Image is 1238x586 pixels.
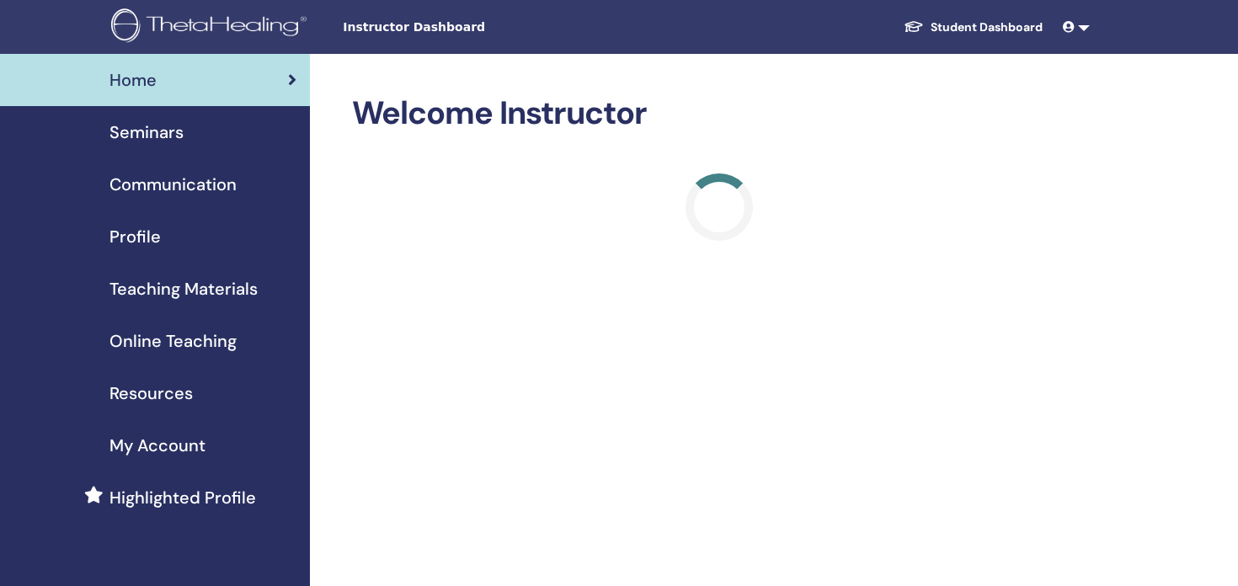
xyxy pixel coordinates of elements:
span: Highlighted Profile [109,485,256,510]
span: Online Teaching [109,328,237,354]
span: My Account [109,433,205,458]
img: graduation-cap-white.svg [904,19,924,34]
span: Home [109,67,157,93]
span: Profile [109,224,161,249]
a: Student Dashboard [890,12,1056,43]
img: logo.png [111,8,312,46]
span: Resources [109,381,193,406]
span: Seminars [109,120,184,145]
span: Teaching Materials [109,276,258,301]
span: Communication [109,172,237,197]
span: Instructor Dashboard [343,19,595,36]
h2: Welcome Instructor [352,94,1087,133]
